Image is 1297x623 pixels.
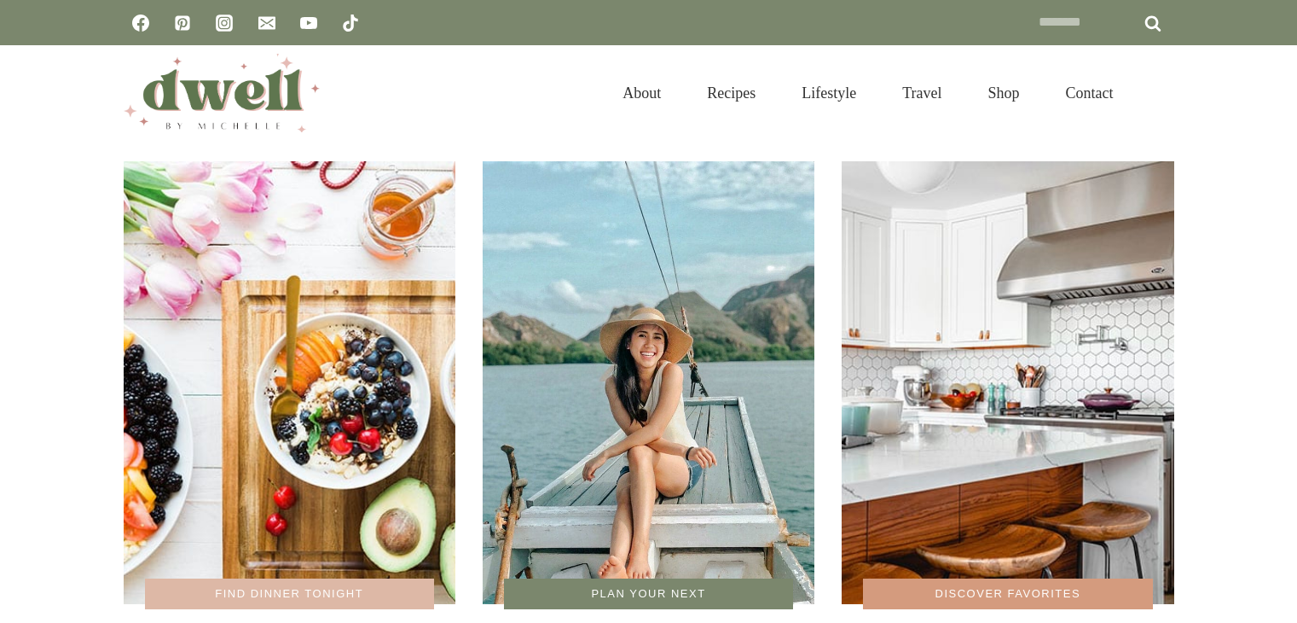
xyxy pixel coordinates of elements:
a: Shop [964,63,1042,123]
a: Instagram [207,6,241,40]
a: Contact [1043,63,1137,123]
nav: Primary Navigation [599,63,1136,123]
a: TikTok [333,6,368,40]
a: Email [250,6,284,40]
a: YouTube [292,6,326,40]
img: DWELL by michelle [124,54,320,132]
a: Recipes [684,63,779,123]
a: Facebook [124,6,158,40]
a: About [599,63,684,123]
a: Lifestyle [779,63,879,123]
a: Pinterest [165,6,200,40]
a: Travel [879,63,964,123]
button: View Search Form [1145,79,1174,108]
